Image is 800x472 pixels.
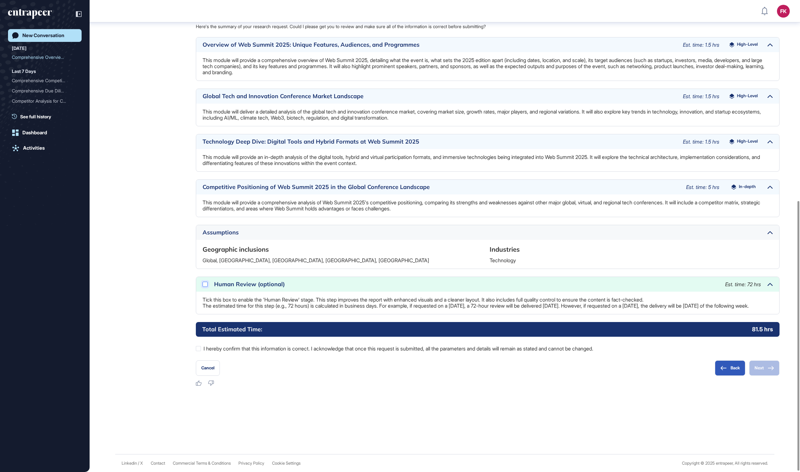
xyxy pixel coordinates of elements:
div: Competitor Analysis for C... [12,96,73,106]
div: Activities [23,145,45,151]
h6: Geographic inclusions [203,245,486,254]
div: Competitive Positioning of Web Summit 2025 in the Global Conference Landscape [203,184,680,190]
span: Est. time: 72 hrs [725,281,761,287]
div: Dashboard [22,130,47,136]
div: Comprehensive Competitor ... [12,75,73,86]
div: Competitor Analysis for CyberWhiz and Its Global and UK-focused Competitors [12,96,78,106]
p: This module will provide an in-depth analysis of the digital tools, hybrid and virtual participat... [203,154,773,166]
p: Technology [490,257,773,264]
div: Last 7 Days [12,67,36,75]
div: Comprehensive Due Diligence and Competitor Intelligence Report for Deepin in AI and Data Market [12,86,78,96]
p: Tick this box to enable the 'Human Review' stage. This step improves the report with enhanced vis... [203,297,773,309]
span: Contact [151,461,165,466]
a: Privacy Policy [238,461,264,466]
label: I hereby confirm that this information is correct. I acknowledge that once this request is submit... [196,344,780,353]
div: Comprehensive Overview of Web Summit 2025: Features, Audience, Market Trends, and Innovation [12,52,78,62]
div: Global Tech and Innovation Conference Market Landscape [203,93,676,99]
div: New Conversation [22,33,64,38]
button: Cancel [196,360,220,376]
div: entrapeer-logo [8,9,52,19]
p: Global, [GEOGRAPHIC_DATA], [GEOGRAPHIC_DATA], [GEOGRAPHIC_DATA], [GEOGRAPHIC_DATA] [203,257,486,264]
div: Overview of Web Summit 2025: Unique Features, Audiences, and Programmes [203,42,676,48]
a: Cookie Settings [272,461,300,466]
a: Dashboard [8,126,82,139]
p: This module will deliver a detailed analysis of the global tech and innovation conference market,... [203,109,773,121]
span: In-depth [739,185,756,190]
span: See full history [20,113,51,120]
span: Est. time: 1.5 hrs [683,42,719,48]
p: This module will provide a comprehensive analysis of Web Summit 2025's competitive positioning, c... [203,200,773,212]
button: Back [715,360,745,376]
span: / [138,461,139,466]
h6: Industries [490,245,773,254]
p: This module will provide a comprehensive overview of Web Summit 2025, detailing what the event is... [203,57,773,75]
div: [DATE] [12,44,27,52]
div: Technology Deep Dive: Digital Tools and Hybrid Formats at Web Summit 2025 [203,139,676,145]
div: Comprehensive Overview of... [12,52,73,62]
a: See full history [12,113,82,120]
a: Commercial Terms & Conditions [173,461,231,466]
span: Est. time: 1.5 hrs [683,93,719,99]
p: Here's the summary of your research request. Could I please get you to review and make sure all o... [196,23,780,30]
p: 81.5 hrs [752,325,773,333]
div: Copyright © 2025 entrapeer, All rights reserved. [682,461,768,466]
div: Human Review (optional) [214,281,719,287]
span: High-Level [737,139,758,144]
div: Assumptions [203,230,761,235]
button: FK [777,5,790,18]
span: Est. time: 5 hrs [686,184,719,190]
a: Linkedin [122,461,137,466]
a: X [140,461,143,466]
span: High-Level [737,42,758,47]
a: Activities [8,142,82,154]
span: High-Level [737,94,758,99]
a: New Conversation [8,29,82,42]
h6: Total Estimated Time: [202,325,262,333]
div: Comprehensive Due Diligen... [12,86,73,96]
div: Comprehensive Competitor Intelligence Report for Biomix: Market Insights, Competitor Analysis, an... [12,75,78,86]
span: Est. time: 1.5 hrs [683,138,719,145]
